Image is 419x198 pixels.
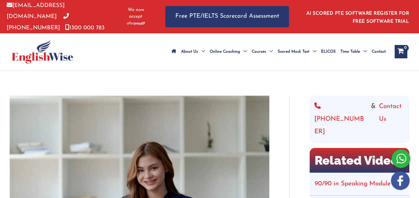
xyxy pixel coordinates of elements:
a: View Shopping Cart, empty [395,45,407,58]
span: Menu Toggle [309,40,316,63]
img: Afterpay-Logo [127,22,145,25]
a: Scored Mock TestMenu Toggle [275,40,319,63]
a: CoursesMenu Toggle [249,40,275,63]
span: Menu Toggle [266,40,273,63]
a: AI SCORED PTE SOFTWARE REGISTER FOR FREE SOFTWARE TRIAL [306,11,409,24]
a: About UsMenu Toggle [179,40,207,63]
a: Time TableMenu Toggle [338,40,369,63]
a: [PHONE_NUMBER] [7,14,69,30]
img: cropped-ew-logo [12,40,73,64]
h2: Related Video [310,148,409,173]
span: Scored Mock Test [278,40,309,63]
span: Time Table [340,40,360,63]
a: Contact [369,40,388,63]
span: Menu Toggle [240,40,247,63]
span: Online Coaching [210,40,240,63]
a: 90/90 in Speaking Module PTE [315,181,404,187]
aside: Header Widget 1 [302,6,412,27]
a: ELICOS [319,40,338,63]
span: About Us [181,40,198,63]
a: 1300 000 783 [65,25,105,31]
img: white-facebook.png [391,171,410,190]
div: & [314,100,405,138]
a: [PHONE_NUMBER] [314,100,368,138]
a: [EMAIL_ADDRESS][DOMAIN_NAME] [7,3,65,19]
span: Contact [372,40,386,63]
span: We now accept [123,7,149,20]
span: Menu Toggle [360,40,367,63]
nav: Site Navigation: Main Menu [169,40,388,63]
span: ELICOS [321,40,336,63]
span: Menu Toggle [198,40,205,63]
span: Courses [252,40,266,63]
a: Free PTE/IELTS Scorecard Assessment [165,6,289,27]
a: Online CoachingMenu Toggle [207,40,249,63]
a: Contact Us [379,100,405,138]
